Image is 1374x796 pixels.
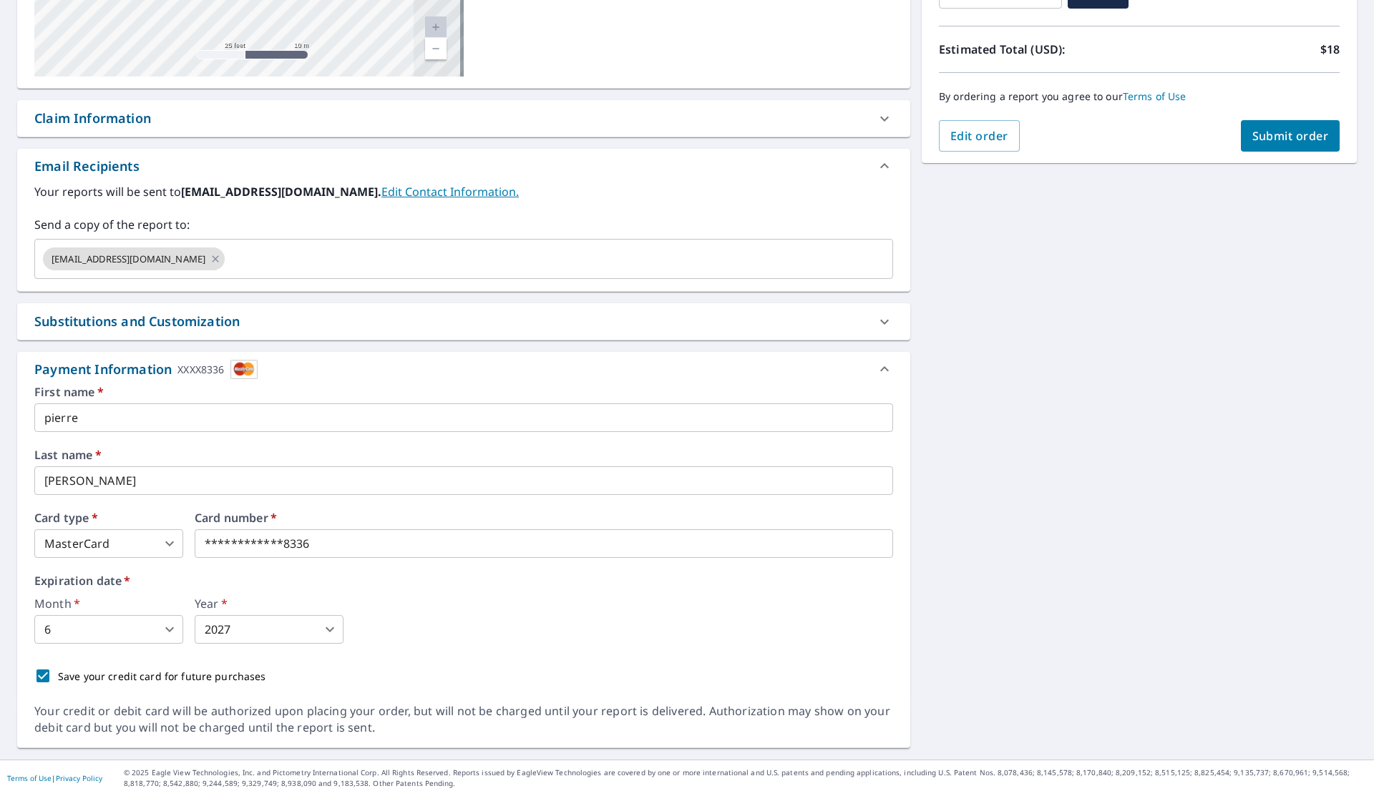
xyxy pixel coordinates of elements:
[34,512,183,524] label: Card type
[195,512,893,524] label: Card number
[43,252,214,266] span: [EMAIL_ADDRESS][DOMAIN_NAME]
[34,615,183,644] div: 6
[950,128,1008,144] span: Edit order
[34,216,893,233] label: Send a copy of the report to:
[1252,128,1329,144] span: Submit order
[7,774,102,782] p: |
[381,184,519,200] a: EditContactInfo
[34,360,258,379] div: Payment Information
[56,773,102,783] a: Privacy Policy
[939,90,1340,103] p: By ordering a report you agree to our
[177,360,224,379] div: XXXX8336
[34,386,893,398] label: First name
[58,669,266,684] p: Save your credit card for future purchases
[17,149,910,183] div: Email Recipients
[17,100,910,137] div: Claim Information
[34,312,240,331] div: Substitutions and Customization
[34,109,151,128] div: Claim Information
[425,38,447,59] a: Current Level 20, Zoom Out
[34,449,893,461] label: Last name
[34,183,893,200] label: Your reports will be sent to
[17,352,910,386] div: Payment InformationXXXX8336cardImage
[34,157,140,176] div: Email Recipients
[425,16,447,38] a: Current Level 20, Zoom In Disabled
[34,529,183,558] div: MasterCard
[124,767,1367,789] p: © 2025 Eagle View Technologies, Inc. and Pictometry International Corp. All Rights Reserved. Repo...
[34,703,893,736] div: Your credit or debit card will be authorized upon placing your order, but will not be charged unt...
[34,598,183,609] label: Month
[195,598,343,609] label: Year
[1320,41,1340,58] p: $18
[939,120,1020,152] button: Edit order
[43,247,225,270] div: [EMAIL_ADDRESS][DOMAIN_NAME]
[17,303,910,340] div: Substitutions and Customization
[195,615,343,644] div: 2027
[7,773,52,783] a: Terms of Use
[34,575,893,586] label: Expiration date
[181,184,381,200] b: [EMAIL_ADDRESS][DOMAIN_NAME].
[939,41,1139,58] p: Estimated Total (USD):
[1241,120,1340,152] button: Submit order
[1123,89,1187,103] a: Terms of Use
[230,360,258,379] img: cardImage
